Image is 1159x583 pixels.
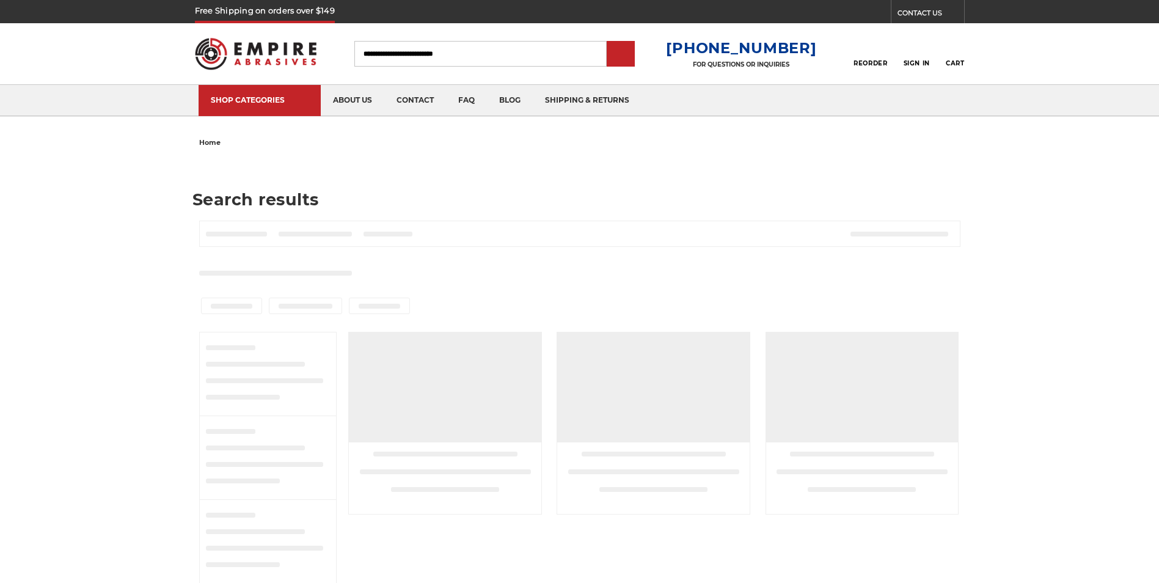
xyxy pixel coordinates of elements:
[487,85,533,116] a: blog
[211,95,309,105] div: SHOP CATEGORIES
[666,39,816,57] a: [PHONE_NUMBER]
[946,40,964,67] a: Cart
[946,59,964,67] span: Cart
[904,59,930,67] span: Sign In
[666,61,816,68] p: FOR QUESTIONS OR INQUIRIES
[854,40,887,67] a: Reorder
[854,59,887,67] span: Reorder
[321,85,384,116] a: about us
[192,191,967,208] h1: Search results
[384,85,446,116] a: contact
[533,85,642,116] a: shipping & returns
[609,42,633,67] input: Submit
[898,6,964,23] a: CONTACT US
[199,138,221,147] span: home
[195,30,317,78] img: Empire Abrasives
[446,85,487,116] a: faq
